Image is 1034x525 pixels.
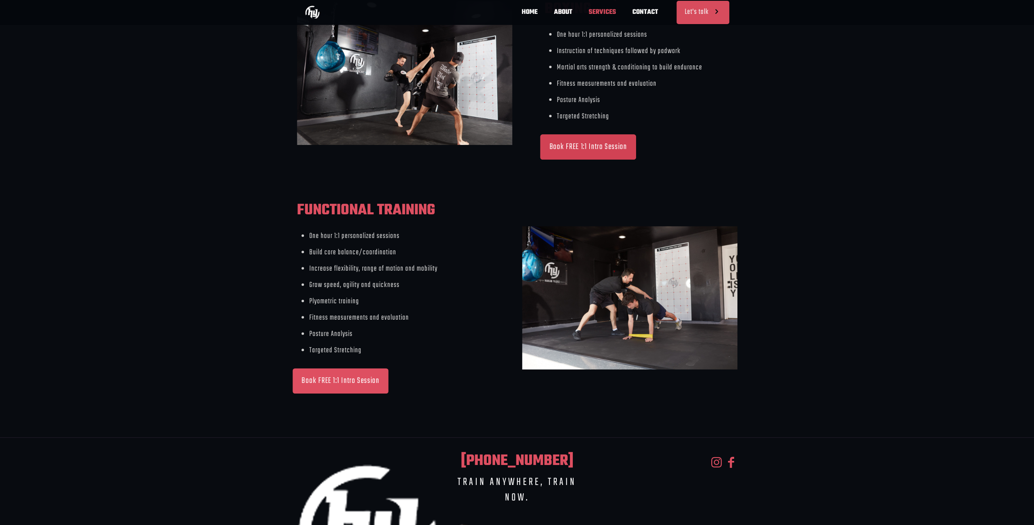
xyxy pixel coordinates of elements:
[309,345,490,357] li: Targeted Stretching
[557,94,737,107] li: Posture Analysis
[305,5,319,19] img: TYPES OF PERSONAL TRAINING IN OUR STUDIO
[297,203,490,218] h3: FUNCTIONAL TRAINING
[540,134,636,160] a: Book FREE 1:1 Intro Session
[309,296,490,308] li: Plyometric training
[557,111,737,123] li: Targeted Stretching
[557,62,737,74] li: Martial arts strength & conditioning to build endurance
[301,376,379,386] span: Book FREE 1:1 Intro Session
[557,78,737,90] li: Fitness measurements and evaluation
[447,474,587,505] h4: TRAIN ANYWHERE, TRAIN NOW.
[309,328,490,340] li: Posture Analysis
[677,1,729,24] a: Let's talk
[309,279,490,291] li: Grow speed, agility and quickness
[557,45,737,58] li: Instruction of techniques followed by padwork
[557,29,737,41] li: One hour 1:1 personalized sessions
[460,449,573,473] a: [PHONE_NUMBER]
[293,368,388,394] a: Book FREE 1:1 Intro Session
[309,247,490,259] li: Build core balance/coordination
[309,230,490,242] li: One hour 1:1 personalized sessions
[309,312,490,324] li: Fitness measurements and evaluation
[549,142,627,152] span: Book FREE 1:1 Intro Session
[309,263,490,275] li: Increase flexibility, range of motion and mobility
